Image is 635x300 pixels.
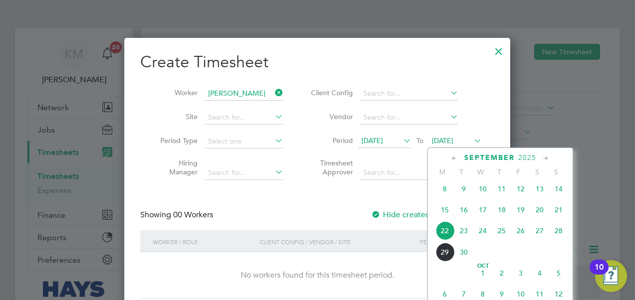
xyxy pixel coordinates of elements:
[173,210,213,220] span: 00 Workers
[492,264,511,283] span: 2
[153,136,198,145] label: Period Type
[205,111,283,125] input: Search for...
[492,221,511,240] span: 25
[473,179,492,198] span: 10
[308,136,353,145] label: Period
[473,264,492,283] span: 1
[433,167,452,176] span: M
[417,230,484,253] div: Period
[360,87,458,101] input: Search for...
[473,200,492,219] span: 17
[530,264,549,283] span: 4
[454,200,473,219] span: 16
[454,221,473,240] span: 23
[511,264,530,283] span: 3
[205,87,283,101] input: Search for...
[308,88,353,97] label: Client Config
[595,260,627,292] button: Open Resource Center, 10 new notifications
[150,270,484,281] div: No workers found for this timesheet period.
[511,200,530,219] span: 19
[150,230,257,253] div: Worker / Role
[371,210,472,220] label: Hide created timesheets
[518,153,536,162] span: 2025
[153,112,198,121] label: Site
[153,88,198,97] label: Worker
[471,167,490,176] span: W
[549,221,568,240] span: 28
[530,200,549,219] span: 20
[360,111,458,125] input: Search for...
[464,153,515,162] span: September
[361,136,383,145] span: [DATE]
[509,167,528,176] span: F
[528,167,547,176] span: S
[454,179,473,198] span: 9
[435,221,454,240] span: 22
[435,243,454,262] span: 29
[140,210,215,220] div: Showing
[452,167,471,176] span: T
[549,264,568,283] span: 5
[308,158,353,176] label: Timesheet Approver
[511,221,530,240] span: 26
[473,264,492,269] span: Oct
[473,221,492,240] span: 24
[153,158,198,176] label: Hiring Manager
[492,200,511,219] span: 18
[205,166,283,180] input: Search for...
[257,230,417,253] div: Client Config / Vendor / Site
[530,221,549,240] span: 27
[549,179,568,198] span: 14
[435,179,454,198] span: 8
[547,167,566,176] span: S
[530,179,549,198] span: 13
[435,200,454,219] span: 15
[308,112,353,121] label: Vendor
[140,52,494,73] h2: Create Timesheet
[205,135,283,149] input: Select one
[549,200,568,219] span: 21
[490,167,509,176] span: T
[511,179,530,198] span: 12
[595,267,604,280] div: 10
[413,134,426,147] span: To
[432,136,453,145] span: [DATE]
[454,243,473,262] span: 30
[492,179,511,198] span: 11
[360,166,458,180] input: Search for...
